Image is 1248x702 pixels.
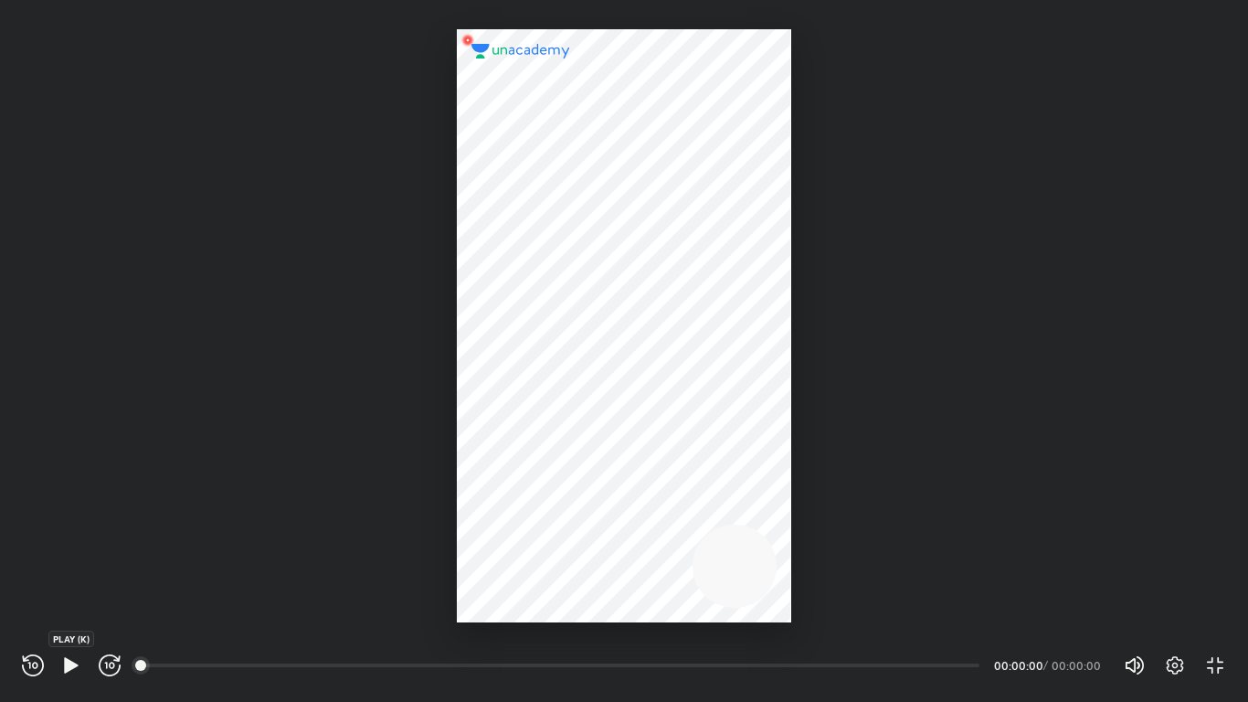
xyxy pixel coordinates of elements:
img: wMgqJGBwKWe8AAAAABJRU5ErkJggg== [457,29,479,51]
div: 00:00:00 [1052,660,1102,671]
div: / [1043,660,1048,671]
img: logo.2a7e12a2.svg [471,44,570,58]
div: PLAY (K) [48,631,94,647]
div: 00:00:00 [994,660,1040,671]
